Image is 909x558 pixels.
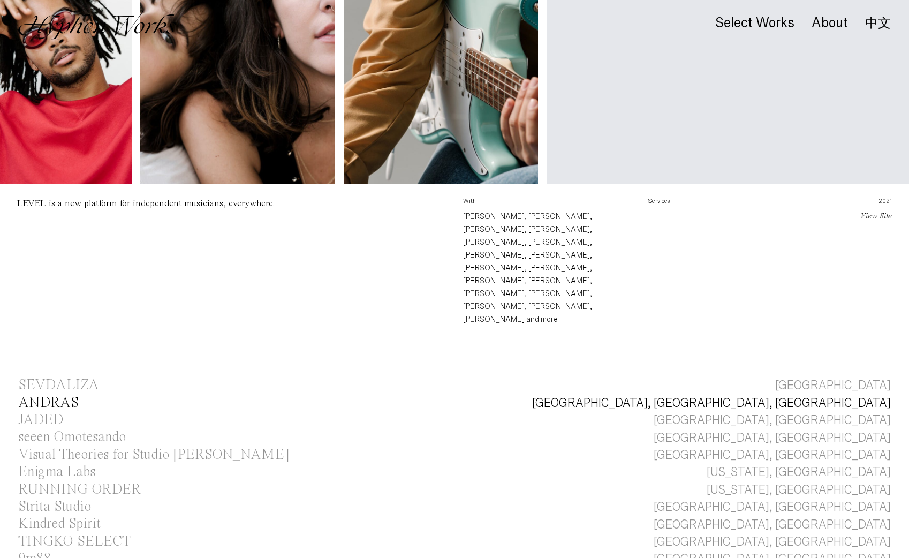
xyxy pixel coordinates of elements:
div: About [812,16,848,31]
div: Visual Theories for Studio [PERSON_NAME] [18,448,290,462]
a: About [812,18,848,29]
a: Select Works [715,18,794,29]
p: [PERSON_NAME], [PERSON_NAME], [PERSON_NAME], [PERSON_NAME], [PERSON_NAME], [PERSON_NAME], [PERSON... [463,210,631,326]
div: Strita Studio [18,500,91,514]
div: [US_STATE], [GEOGRAPHIC_DATA] [707,464,891,481]
div: [GEOGRAPHIC_DATA] [775,377,891,394]
div: TINGKO SELECT [18,534,131,549]
div: Enigma Labs [18,465,95,479]
div: LEVEL is a new platform for independent musicians, everywhere. [17,199,275,208]
p: With [463,197,631,210]
div: [GEOGRAPHIC_DATA], [GEOGRAPHIC_DATA], [GEOGRAPHIC_DATA] [532,395,891,412]
div: SEVDALIZA [18,378,99,393]
div: seeen Omotesando [18,430,126,444]
div: [GEOGRAPHIC_DATA], [GEOGRAPHIC_DATA] [654,499,891,516]
div: [GEOGRAPHIC_DATA], [GEOGRAPHIC_DATA] [654,533,891,551]
div: [GEOGRAPHIC_DATA], [GEOGRAPHIC_DATA] [654,516,891,533]
div: JADED [18,413,64,427]
a: 中文 [865,17,891,29]
div: ANDRAS [18,396,79,410]
p: 2021 [834,197,892,210]
a: View Site [860,212,892,221]
div: [US_STATE], [GEOGRAPHIC_DATA] [707,481,891,499]
div: [GEOGRAPHIC_DATA], [GEOGRAPHIC_DATA] [654,412,891,429]
div: [GEOGRAPHIC_DATA], [GEOGRAPHIC_DATA] [654,429,891,447]
div: Kindred Spirit [18,517,101,531]
div: RUNNING ORDER [18,482,141,497]
div: [GEOGRAPHIC_DATA], [GEOGRAPHIC_DATA] [654,447,891,464]
p: Services [648,197,816,210]
img: Hyphen Works [18,11,176,40]
div: Select Works [715,16,794,31]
